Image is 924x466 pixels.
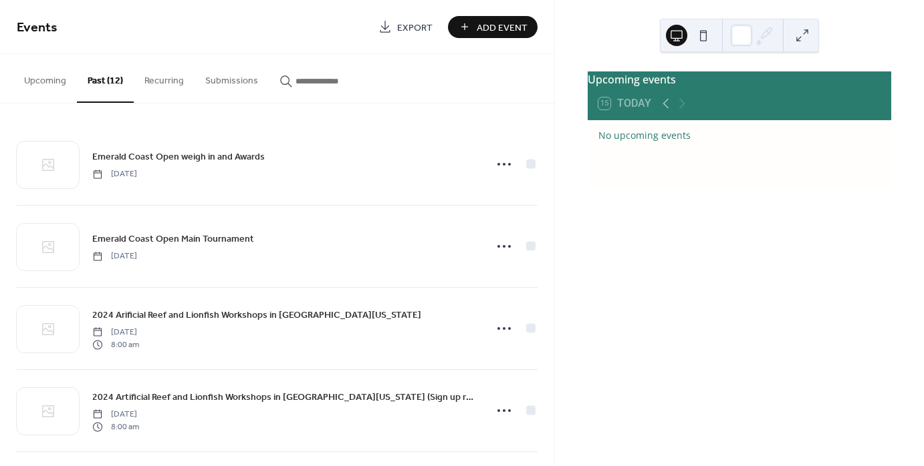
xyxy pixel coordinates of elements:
[92,338,139,351] span: 8:00 am
[588,71,891,87] div: Upcoming events
[134,54,195,101] button: Recurring
[92,149,265,164] a: Emerald Coast Open weigh in and Awards
[92,308,421,322] span: 2024 Arificial Reef and Lionfish Workshops in [GEOGRAPHIC_DATA][US_STATE]
[13,54,77,101] button: Upcoming
[92,150,265,164] span: Emerald Coast Open weigh in and Awards
[92,421,139,433] span: 8:00 am
[92,231,254,246] a: Emerald Coast Open Main Tournament
[92,391,477,405] span: 2024 Artificial Reef and Lionfish Workshops in [GEOGRAPHIC_DATA][US_STATE] (Sign up required)
[195,54,269,101] button: Submissions
[368,16,443,38] a: Export
[92,250,137,262] span: [DATE]
[92,168,137,180] span: [DATE]
[92,232,254,246] span: Emerald Coast Open Main Tournament
[77,54,134,103] button: Past (12)
[92,389,477,405] a: 2024 Artificial Reef and Lionfish Workshops in [GEOGRAPHIC_DATA][US_STATE] (Sign up required)
[598,128,881,142] div: No upcoming events
[92,409,139,421] span: [DATE]
[92,307,421,322] a: 2024 Arificial Reef and Lionfish Workshops in [GEOGRAPHIC_DATA][US_STATE]
[92,326,139,338] span: [DATE]
[17,15,57,41] span: Events
[477,21,528,35] span: Add Event
[448,16,538,38] button: Add Event
[397,21,433,35] span: Export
